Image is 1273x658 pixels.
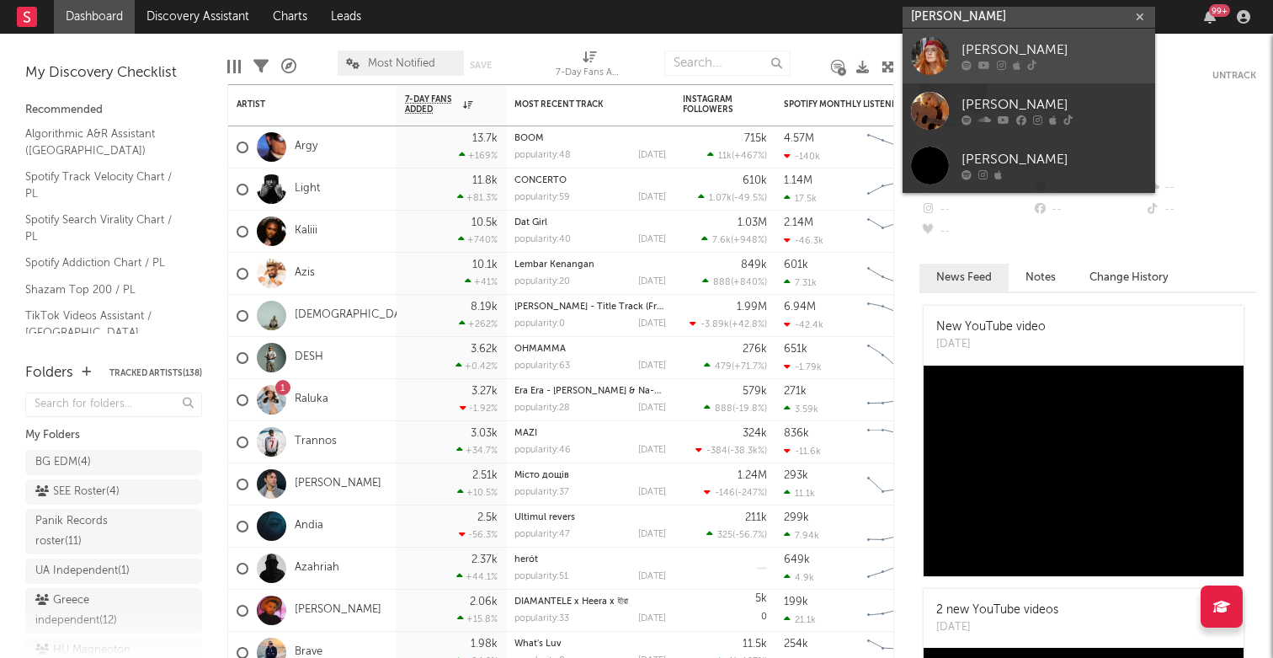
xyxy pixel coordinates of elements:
div: +169 % [459,150,498,161]
div: 99 + [1209,4,1230,17]
div: popularity: 51 [514,572,568,581]
svg: Chart title [860,421,935,463]
a: [DEMOGRAPHIC_DATA] [295,308,418,323]
svg: Chart title [860,337,935,379]
div: -1.79k [784,361,822,372]
div: 299k [784,512,809,523]
div: +10.5 % [457,487,498,498]
div: Greece independent ( 12 ) [35,591,154,631]
div: My Discovery Checklist [25,63,202,83]
div: 3.59k [784,404,818,415]
div: +15.8 % [457,613,498,624]
svg: Chart title [860,506,935,548]
div: +0.42 % [455,361,498,372]
a: Місто дощів [514,471,569,480]
div: 21.1k [784,614,816,625]
div: 211k [745,512,767,523]
svg: Chart title [860,126,935,169]
div: -46.3k [784,235,823,246]
div: Dat Girl [514,218,666,227]
div: -42.4k [784,319,823,330]
div: [DATE] [638,151,666,160]
div: popularity: 40 [514,235,571,244]
div: 579k [743,386,767,397]
div: 276k [743,344,767,355]
div: ( ) [704,403,767,414]
div: 715k [744,133,767,144]
div: [DATE] [936,336,1046,353]
div: [PERSON_NAME] [961,95,1147,115]
a: Light [295,182,320,196]
div: Spotify Monthly Listeners [784,99,910,110]
div: 3.62k [471,344,498,355]
span: +948 % [733,236,764,245]
a: Kaliii [295,224,317,238]
div: A&R Pipeline [281,42,296,91]
div: SEE Roster ( 4 ) [35,482,120,502]
a: DIAMANTELE x Heera x হীরা [514,597,628,607]
div: Recommended [25,100,202,120]
div: [DATE] [638,277,666,286]
a: Greece independent(12) [25,588,202,634]
span: 7.6k [712,236,731,245]
div: popularity: 37 [514,488,569,497]
a: OHMAMMA [514,345,566,354]
span: -247 % [738,489,764,498]
a: Shazam Top 200 / PL [25,281,185,299]
div: Місто дощів [514,471,666,480]
svg: Chart title [860,253,935,295]
div: 199k [784,596,808,607]
div: Ultimul revers [514,513,666,522]
a: SEE Roster(4) [25,479,202,505]
a: Lembar Kenangan [514,260,594,270]
div: 2.51k [472,470,498,481]
div: MAZI [514,429,666,438]
a: Trannos [295,435,337,449]
div: OHMAMMA [514,345,666,354]
a: Andia [295,519,323,533]
span: -3.89k [700,320,729,329]
span: 325 [717,531,732,540]
a: [PERSON_NAME] [903,83,1155,138]
div: 2 new YouTube videos [936,602,1058,619]
a: Spotify Addiction Chart / PL [25,254,185,272]
div: -- [919,199,1031,221]
a: [PERSON_NAME] [295,477,381,491]
div: -56.3 % [459,529,498,540]
a: Spotify Track Velocity Chart / PL [25,168,185,202]
div: New YouTube video [936,318,1046,336]
a: What's Luv [514,639,562,649]
span: -56.7 % [735,531,764,540]
div: 2.06k [470,596,498,607]
a: herót [514,555,538,564]
span: 1.07k [709,194,732,203]
div: 2.5k [477,512,498,523]
div: [DATE] [638,361,666,371]
div: BOOM [514,134,666,143]
div: Panik Records roster ( 11 ) [35,511,154,552]
div: 1.03M [738,217,767,228]
div: 2.37k [471,554,498,565]
div: [DATE] [638,235,666,244]
span: -19.8 % [735,404,764,414]
svg: Chart title [860,379,935,421]
div: Most Recent Track [514,99,641,110]
span: 888 [715,404,732,414]
div: ( ) [702,276,767,287]
div: 10.5k [471,217,498,228]
svg: Chart title [860,590,935,632]
div: 849k [741,259,767,270]
div: ( ) [701,234,767,245]
div: ( ) [698,192,767,203]
span: 888 [713,278,731,287]
div: 601k [784,259,808,270]
div: BG EDM ( 4 ) [35,452,91,473]
button: Change History [1073,264,1185,292]
div: Folders [25,363,73,383]
div: [DATE] [638,614,666,623]
span: +42.8 % [732,320,764,329]
div: [DATE] [638,488,666,497]
a: MAZI [514,429,537,438]
svg: Chart title [860,169,935,211]
div: herót [514,555,666,564]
